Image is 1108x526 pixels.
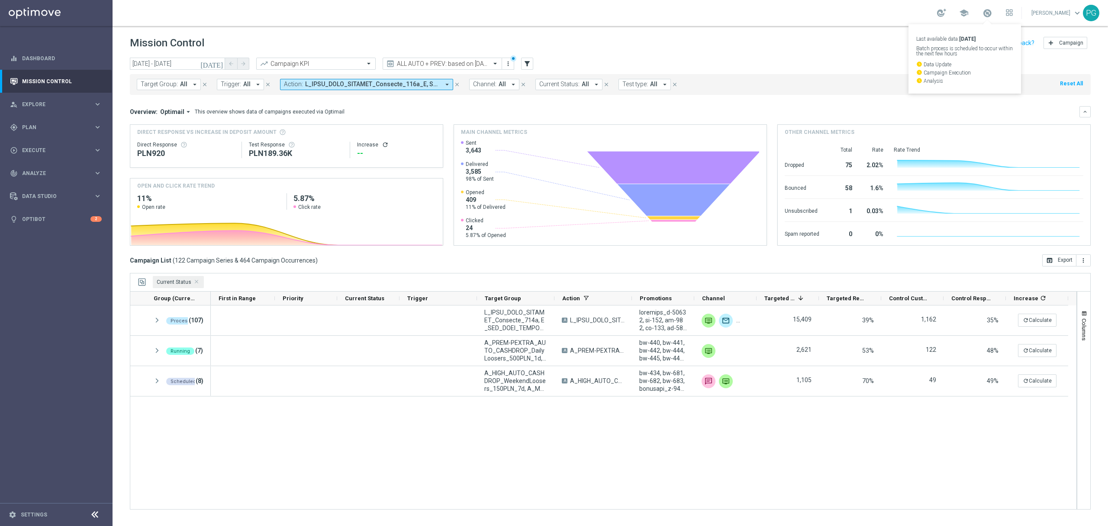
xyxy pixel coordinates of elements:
button: Target Group: All arrow_drop_down [137,79,201,90]
button: Action: L_IPSU_DOLO_SITAMET_Consecte_116a_E, S_DOEI_TEMP_INC_UTL-ETDO8-MAG-AL-ENIM_243ad930_5m, V... [280,79,453,90]
span: Opened [466,189,506,196]
div: Private message [702,344,715,358]
button: Mission Control [10,78,102,85]
span: Delivered [466,161,494,168]
div: Spam reported [785,226,819,240]
h2: 11% [137,193,280,204]
span: 39% [862,316,874,324]
span: Analyze [22,171,93,176]
span: (8) [196,372,203,390]
span: A [562,378,567,383]
span: Priority [283,295,303,302]
i: arrow_drop_down [661,81,669,88]
span: Trigger: [221,81,241,88]
div: PG [1083,5,1099,21]
div: There are unsaved changes [510,55,516,62]
i: arrow_drop_down [254,81,262,88]
i: keyboard_arrow_right [93,169,102,177]
div: Row Groups [153,276,204,288]
i: refresh [1023,378,1029,384]
span: Execute [22,148,93,153]
a: Optibot [22,208,90,231]
button: lightbulb Optibot 2 [10,216,102,223]
span: Current Status: [539,81,580,88]
span: 35% [987,316,998,324]
colored-tag: Processing [166,317,202,324]
i: keyboard_arrow_right [93,146,102,154]
div: Dropped [785,157,819,171]
span: A [562,348,567,353]
span: A_PREM_AUTO_SCRATCH_Birthday_365d, A_MIN_AUTO_CASHDROP_Anniversaries-1Y_10PLN_once, A_LOW_AUTO_CA... [570,316,625,324]
img: Private message [719,374,733,388]
a: Mission Control [22,70,102,93]
div: Bounced [785,180,819,194]
p: Last available data: [916,36,1013,42]
div: Optibot [10,208,102,231]
span: 11% of Delivered [466,204,506,211]
span: All [582,81,589,88]
input: Select date range [130,58,225,70]
a: [PERSON_NAME]keyboard_arrow_down [1031,6,1083,19]
button: Optimail arrow_drop_down [158,108,195,116]
div: 0.03% [863,203,883,217]
button: close [671,80,679,89]
button: refreshCalculate [1018,314,1056,327]
div: Rate [863,146,883,153]
button: Test type: All arrow_drop_down [618,79,671,90]
span: All [180,81,187,88]
span: Action [562,295,580,302]
div: 1 [830,203,852,217]
div: Rate Trend [894,146,1083,153]
i: close [672,81,678,88]
button: Data Studio keyboard_arrow_right [10,193,102,200]
h3: Campaign List [130,257,318,264]
span: Target Group: [141,81,178,88]
button: close [602,80,610,89]
div: Pop-up [736,314,750,328]
span: A_PREM_AUTO_SCRATCH_Birthday_365d, A_MIN_AUTO_CASHDROP_Anniversaries-1Y_10PLN_once, A_LOW_AUTO_CA... [484,308,547,332]
label: 1,105 [796,376,812,384]
i: more_vert [1080,257,1087,264]
span: Columns [1081,318,1088,341]
i: close [520,81,526,88]
span: bw-434, bw-681, bw-682, bw-683, bonusapi_z-94803, bonusapi_z-94807, bonusapi_z-94811, bonusapi_z-... [639,369,687,393]
p: Data Update [916,61,1011,67]
i: track_changes [10,169,18,177]
colored-tag: Scheduled [166,377,200,384]
button: play_circle_outline Execute keyboard_arrow_right [10,147,102,154]
i: add [1047,39,1054,46]
button: more_vert [1076,254,1091,266]
span: A_PREM-PEXTRA_AUTO_CASHDROP_DailyLoosers_500PLN_1d, A_PREM-PEXTRA_AUTO_CASHDROP_DailyLoosers_250P... [570,347,625,354]
span: L_IPSU_DOLO_SITAMET_Consecte_116a_E, S_DOEI_TEMP_INC_UTL-ETDO8-MAG-AL-ENIM_243ad930_5m, V_QUIS_NO... [305,81,440,88]
span: 53% [862,347,874,354]
div: This overview shows data of campaigns executed via Optimail [195,108,345,116]
button: person_search Explore keyboard_arrow_right [10,101,102,108]
div: Unsubscribed [785,203,819,217]
div: Mission Control [10,70,102,93]
span: Control Customers [889,295,929,302]
span: 49% [987,377,998,385]
strong: [DATE] [959,36,976,42]
button: filter_alt [521,58,533,70]
span: ) [316,257,318,264]
span: Click rate [298,204,321,211]
i: close [202,81,208,88]
div: 2.02% [863,157,883,171]
span: A [562,318,567,323]
span: Targeted Response Rate [827,295,866,302]
span: Control Response Rate [951,295,991,302]
span: First in Range [219,295,256,302]
i: equalizer [10,55,18,62]
button: track_changes Analyze keyboard_arrow_right [10,170,102,177]
div: PLN189,361 [249,148,342,159]
span: All [243,81,251,88]
a: Last available data:[DATE] Batch process is scheduled to occur within the next few hours watch_la... [982,6,993,20]
label: 122 [926,346,936,354]
div: 0% [863,226,883,240]
i: open_in_browser [1046,257,1053,264]
span: 98% of Sent [466,175,494,182]
label: 15,409 [793,315,812,323]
